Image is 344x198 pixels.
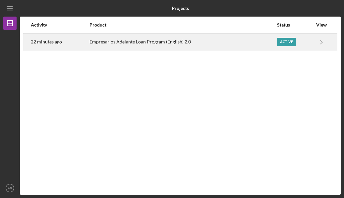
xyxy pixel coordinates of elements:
b: Projects [172,6,189,11]
div: Empresarios Adelante Loan Program (English) 2.0 [89,34,277,50]
time: 2025-10-01 18:51 [31,39,62,44]
div: View [313,22,330,28]
button: AR [3,181,17,195]
div: Activity [31,22,89,28]
div: Status [277,22,313,28]
div: Product [89,22,277,28]
text: AR [8,186,12,190]
div: Active [277,38,296,46]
